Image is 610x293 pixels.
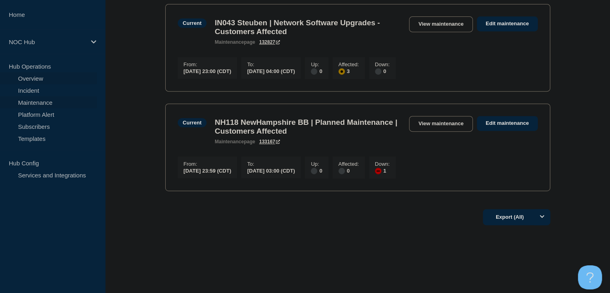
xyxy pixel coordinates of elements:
[184,61,231,67] p: From :
[375,161,390,167] p: Down :
[184,67,231,74] div: [DATE] 23:00 (CDT)
[338,168,345,174] div: disabled
[338,161,359,167] p: Affected :
[311,61,322,67] p: Up :
[483,209,550,225] button: Export (All)
[247,67,295,74] div: [DATE] 04:00 (CDT)
[247,167,295,174] div: [DATE] 03:00 (CDT)
[477,116,538,131] a: Edit maintenance
[338,61,359,67] p: Affected :
[215,139,255,144] p: page
[311,68,317,75] div: disabled
[184,161,231,167] p: From :
[477,16,538,31] a: Edit maintenance
[9,39,86,45] p: NOC Hub
[375,167,390,174] div: 1
[375,68,381,75] div: disabled
[311,168,317,174] div: disabled
[215,118,401,136] h3: NH118 NewHampshire BB | Planned Maintenance | Customers Affected
[215,18,401,36] h3: IN043 Steuben | Network Software Upgrades - Customers Affected
[338,68,345,75] div: affected
[338,67,359,75] div: 3
[184,167,231,174] div: [DATE] 23:59 (CDT)
[247,61,295,67] p: To :
[311,167,322,174] div: 0
[409,116,472,132] a: View maintenance
[338,167,359,174] div: 0
[215,139,244,144] span: maintenance
[215,39,244,45] span: maintenance
[375,168,381,174] div: down
[215,39,255,45] p: page
[311,67,322,75] div: 0
[375,67,390,75] div: 0
[578,265,602,289] iframe: Help Scout Beacon - Open
[409,16,472,32] a: View maintenance
[311,161,322,167] p: Up :
[247,161,295,167] p: To :
[183,120,202,126] div: Current
[259,39,280,45] a: 132827
[259,139,280,144] a: 133167
[183,20,202,26] div: Current
[375,61,390,67] p: Down :
[534,209,550,225] button: Options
